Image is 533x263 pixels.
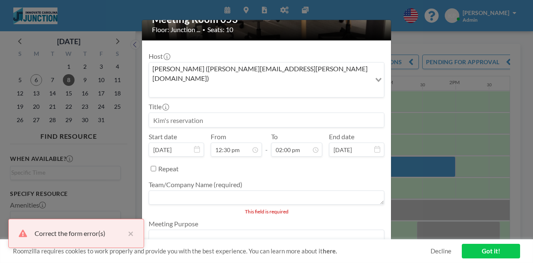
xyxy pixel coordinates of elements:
[149,103,168,111] label: Title
[149,220,198,228] label: Meeting Purpose
[151,64,369,83] span: [PERSON_NAME] ([PERSON_NAME][EMAIL_ADDRESS][PERSON_NAME][DOMAIN_NAME])
[149,180,242,189] label: Team/Company Name (required)
[152,25,200,34] span: Floor: Junction ...
[245,208,289,215] div: This field is required
[158,165,179,173] label: Repeat
[431,247,451,255] a: Decline
[202,27,205,33] span: •
[13,247,431,255] span: Roomzilla requires cookies to work properly and provide you with the best experience. You can lea...
[149,52,169,60] label: Host
[149,63,384,97] div: Search for option
[271,133,278,141] label: To
[149,113,384,127] input: Kim's reservation
[149,133,177,141] label: Start date
[211,133,226,141] label: From
[207,25,233,34] span: Seats: 10
[124,228,134,238] button: close
[265,135,268,154] span: -
[462,244,520,258] a: Got it!
[35,228,124,238] div: Correct the form error(s)
[329,133,354,141] label: End date
[323,247,337,255] a: here.
[150,85,370,95] input: Search for option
